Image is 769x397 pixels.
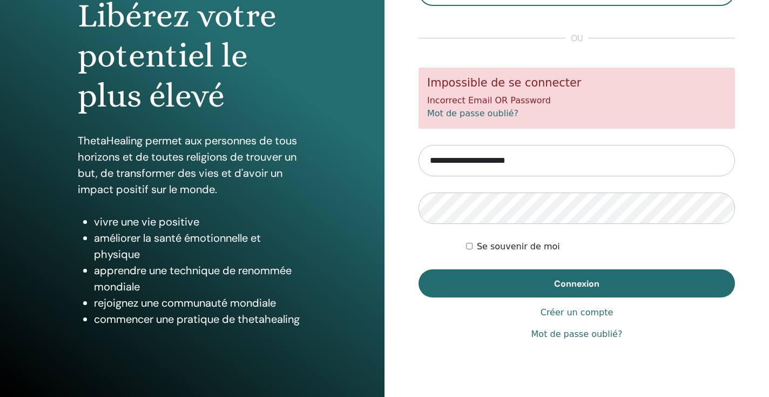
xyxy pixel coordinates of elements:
span: ou [565,32,588,45]
span: Connexion [554,278,599,289]
p: ThetaHealing permet aux personnes de tous horizons et de toutes religions de trouver un but, de t... [78,133,307,197]
div: Keep me authenticated indefinitely or until I manually logout [466,240,735,253]
a: Créer un compte [541,306,613,319]
li: rejoignez une communauté mondiale [94,295,307,311]
li: améliorer la santé émotionnelle et physique [94,230,307,262]
label: Se souvenir de moi [477,240,560,253]
h5: Impossible de se connecter [427,76,726,90]
a: Mot de passe oublié? [427,108,518,118]
div: Incorrect Email OR Password [419,68,735,129]
li: apprendre une technique de renommée mondiale [94,262,307,295]
a: Mot de passe oublié? [531,328,623,341]
button: Connexion [419,269,735,297]
li: commencer une pratique de thetahealing [94,311,307,327]
li: vivre une vie positive [94,214,307,230]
